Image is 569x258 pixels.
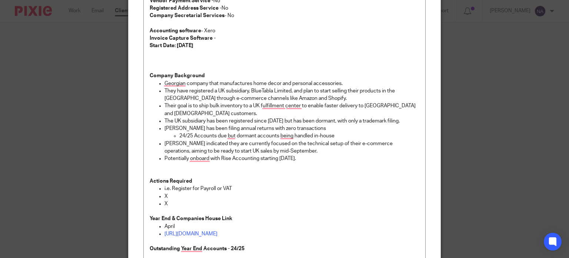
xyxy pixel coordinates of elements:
[150,216,232,221] strong: Year End & Companies House Link
[164,125,420,132] p: [PERSON_NAME] has been filing annual returns with zero transactions
[150,4,420,12] p: No
[150,13,224,18] strong: Company Secretarial Services
[164,102,420,117] p: Their goal is to ship bulk inventory to a UK fulfillment center to enable faster delivery to [GEO...
[164,87,420,102] p: They have registered a UK subsidiary, BlueTabla Limited, and plan to start selling their products...
[150,12,420,19] p: - No
[150,246,244,251] strong: Outstanding Year End Accounts - 24/25
[164,140,420,155] p: [PERSON_NAME] indicated they are currently focused on the technical setup of their e-commerce ope...
[164,155,420,162] p: Potentially onboard with Rise Accounting starting [DATE].
[150,6,222,11] strong: Registered Address Service -
[150,27,420,35] p: - Xero
[164,200,420,208] p: X
[164,80,420,87] p: Georgian company that manufactures home decor and personal accessories.
[164,193,420,200] p: X
[164,117,420,125] p: The UK subsidiary has been registered since [DATE] but has been dormant, with only a trademark fi...
[150,36,216,41] strong: Invoice Capture Software -
[164,185,420,192] p: i.e. Register for Payroll or VAT
[150,43,193,48] strong: Start Date: [DATE]
[179,132,420,140] p: 24/25 Accounts due but dormant accounts being handled in-house
[150,179,192,184] strong: Actions Required
[164,223,420,230] p: April
[150,73,205,78] strong: Company Background
[164,231,217,236] a: [URL][DOMAIN_NAME]
[150,28,201,33] strong: Accounting software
